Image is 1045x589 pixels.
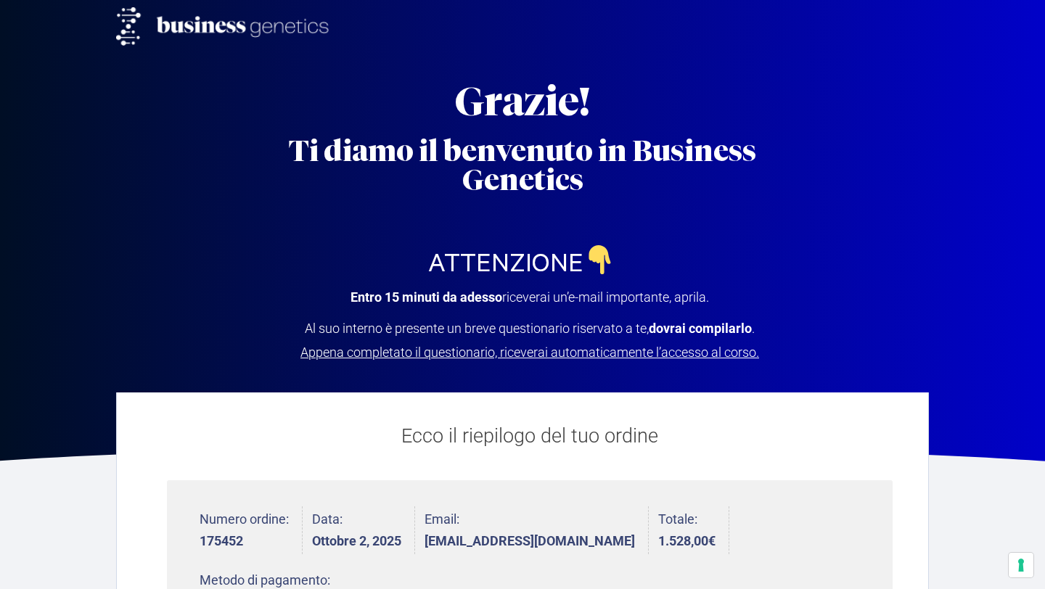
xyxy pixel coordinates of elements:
p: Al suo interno è presente un breve questionario riservato a te, . [298,323,762,358]
strong: 175452 [200,535,289,548]
li: Data: [312,506,415,555]
button: Le tue preferenze relative al consenso per le tecnologie di tracciamento [1009,553,1033,577]
span: Appena completato il questionario, riceverai automaticamente l’accesso al corso. [300,345,759,360]
bdi: 1.528,00 [658,533,716,548]
h2: Grazie! [261,82,784,122]
strong: [EMAIL_ADDRESS][DOMAIN_NAME] [425,535,635,548]
h2: Ti diamo il benvenuto in Business Genetics [261,136,784,194]
strong: dovrai compilarlo [649,321,752,336]
p: Ecco il riepilogo del tuo ordine [167,421,893,451]
li: Totale: [658,506,729,555]
img: 👇 [586,245,615,274]
li: Numero ordine: [200,506,303,555]
span: € [708,533,716,548]
li: Email: [425,506,649,555]
strong: Ottobre 2, 2025 [312,535,401,548]
p: riceverai un’e-mail importante, aprila. [298,292,762,303]
h2: ATTENZIONE [261,245,784,279]
strong: Entro 15 minuti da adesso [351,289,502,305]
